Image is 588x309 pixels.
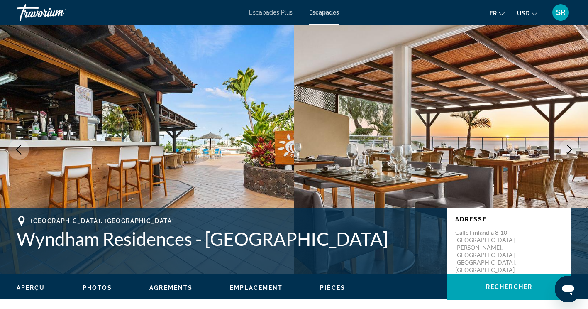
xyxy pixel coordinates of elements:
[447,274,571,300] button: Rechercher
[309,9,339,16] a: Escapades
[8,139,29,160] button: Image précédente
[455,229,522,274] p: Calle Finlandia 8-10 [GEOGRAPHIC_DATA][PERSON_NAME], [GEOGRAPHIC_DATA] [GEOGRAPHIC_DATA], [GEOGRA...
[550,4,571,21] button: Menu utilisateur
[455,216,563,223] p: Adresse
[320,284,345,292] button: Pièces
[490,7,505,19] button: Changer la langue
[17,228,439,250] h1: Wyndham Residences - [GEOGRAPHIC_DATA]
[559,139,580,160] button: Image suivante
[31,218,174,224] span: [GEOGRAPHIC_DATA], [GEOGRAPHIC_DATA]
[149,284,193,292] button: Agréments
[555,276,581,302] iframe: Bouton de lancement de la fenêtre de messagerie
[249,9,293,16] a: Escapades Plus
[517,10,529,17] span: USD
[230,284,283,292] button: Emplacement
[556,8,566,17] span: SR
[17,284,45,292] button: Aperçu
[486,284,532,290] span: Rechercher
[83,284,112,292] button: Photos
[517,7,537,19] button: Changer de devise
[490,10,497,17] span: Fr
[17,2,100,23] a: Travorium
